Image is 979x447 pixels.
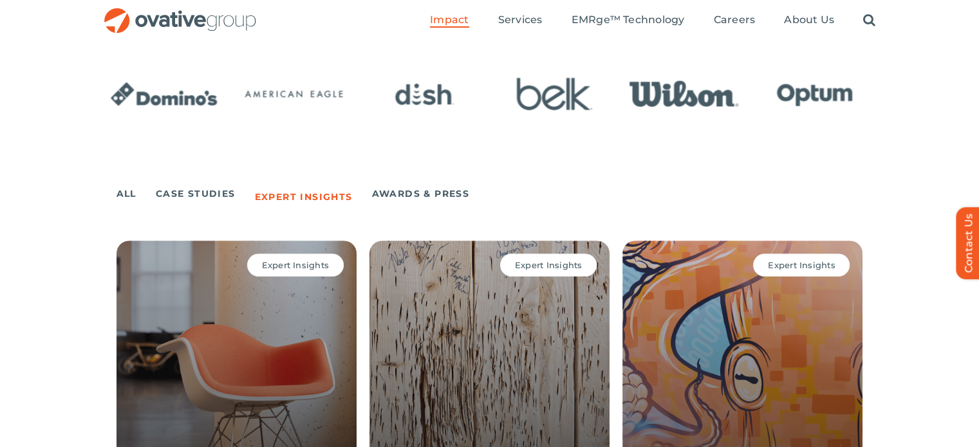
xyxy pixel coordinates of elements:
[494,69,615,122] div: 4 / 24
[117,182,863,205] ul: Post Filters
[714,14,756,26] span: Careers
[571,14,684,28] a: EMRge™ Technology
[103,69,225,122] div: 1 / 24
[784,14,834,28] a: About Us
[233,69,355,122] div: 2 / 24
[430,14,469,28] a: Impact
[117,185,136,203] a: All
[714,14,756,28] a: Careers
[863,14,875,28] a: Search
[498,14,543,28] a: Services
[103,6,257,19] a: OG_Full_horizontal_RGB
[498,14,543,26] span: Services
[784,14,834,26] span: About Us
[754,69,875,122] div: 6 / 24
[364,69,485,122] div: 3 / 24
[571,14,684,26] span: EMRge™ Technology
[372,185,470,203] a: Awards & Press
[156,185,236,203] a: Case Studies
[624,69,745,122] div: 5 / 24
[430,14,469,26] span: Impact
[255,188,353,206] a: Expert Insights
